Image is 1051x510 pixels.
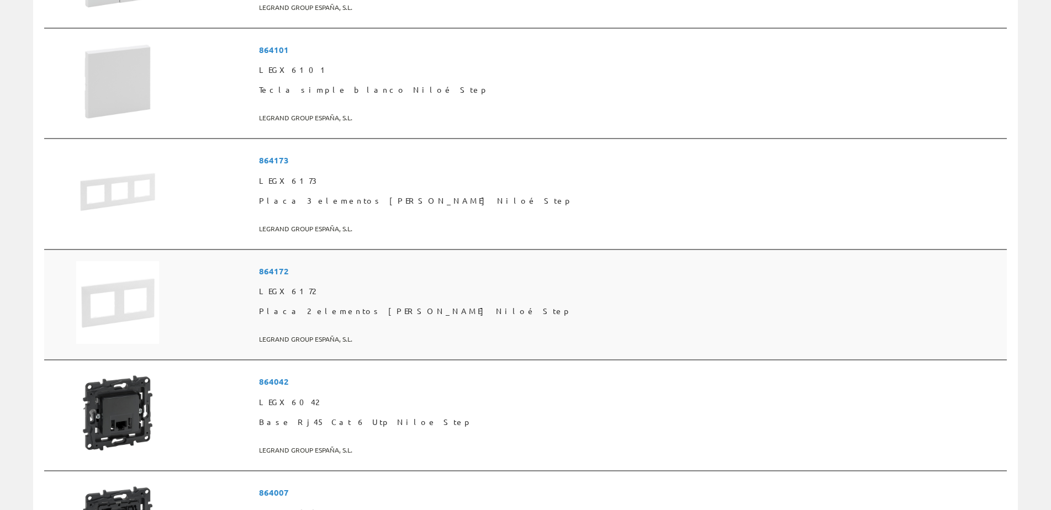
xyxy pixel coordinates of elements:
span: Placa 3 elementos [PERSON_NAME] Niloé Step [259,191,1002,211]
span: 864173 [259,150,1002,171]
img: Foto artículo Base Rj45 Cat 6 Utp Niloe Step (150x150) [76,371,159,454]
span: LEGX6172 [259,281,1002,301]
span: Base Rj45 Cat 6 Utp Niloe Step [259,412,1002,432]
span: 864101 [259,40,1002,60]
span: LEGX6173 [259,171,1002,191]
span: 864007 [259,482,1002,503]
span: 864042 [259,371,1002,392]
span: LEGRAND GROUP ESPAÑA, S.L. [259,220,1002,238]
span: LEGX6042 [259,392,1002,412]
span: 864172 [259,261,1002,281]
span: LEGX6101 [259,60,1002,80]
span: Placa 2 elementos [PERSON_NAME] Niloé Step [259,301,1002,321]
span: LEGRAND GROUP ESPAÑA, S.L. [259,441,1002,459]
img: Foto artículo Placa 2 elementos blanco Niloé Step (150x150) [76,261,159,344]
img: Foto artículo Tecla simple blanco Niloé Step (150x150) [76,40,159,123]
span: LEGRAND GROUP ESPAÑA, S.L. [259,109,1002,127]
span: Tecla simple blanco Niloé Step [259,80,1002,100]
span: LEGRAND GROUP ESPAÑA, S.L. [259,330,1002,348]
img: Foto artículo Placa 3 elementos blanco Niloé Step (150x150) [76,150,159,233]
